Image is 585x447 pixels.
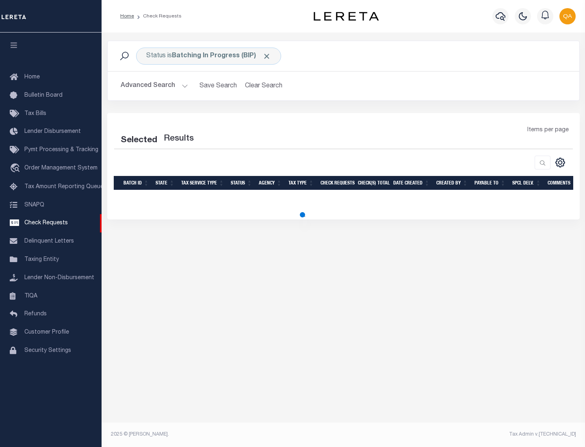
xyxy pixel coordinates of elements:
[242,78,286,94] button: Clear Search
[227,176,256,190] th: Status
[24,220,68,226] span: Check Requests
[120,176,152,190] th: Batch Id
[120,14,134,19] a: Home
[121,78,188,94] button: Advanced Search
[24,202,44,208] span: SNAPQ
[24,184,104,190] span: Tax Amount Reporting Queue
[24,74,40,80] span: Home
[136,48,281,65] div: Click to Edit
[195,78,242,94] button: Save Search
[24,330,69,335] span: Customer Profile
[10,163,23,174] i: travel_explore
[134,13,182,20] li: Check Requests
[559,8,576,24] img: svg+xml;base64,PHN2ZyB4bWxucz0iaHR0cDovL3d3dy53My5vcmcvMjAwMC9zdmciIHBvaW50ZXItZXZlbnRzPSJub25lIi...
[24,275,94,281] span: Lender Non-Disbursement
[24,129,81,135] span: Lender Disbursement
[24,348,71,354] span: Security Settings
[164,132,194,145] label: Results
[24,257,59,263] span: Taxing Entity
[24,293,37,299] span: TIQA
[314,12,379,21] img: logo-dark.svg
[509,176,544,190] th: Spcl Delv.
[24,111,46,117] span: Tax Bills
[262,52,271,61] span: Click to Remove
[121,134,157,147] div: Selected
[24,239,74,244] span: Delinquent Letters
[24,93,63,98] span: Bulletin Board
[178,176,227,190] th: Tax Service Type
[433,176,471,190] th: Created By
[390,176,433,190] th: Date Created
[355,176,390,190] th: Check(s) Total
[544,176,581,190] th: Comments
[527,126,569,135] span: Items per page
[24,147,98,153] span: Pymt Processing & Tracking
[317,176,355,190] th: Check Requests
[471,176,509,190] th: Payable To
[256,176,285,190] th: Agency
[105,431,344,438] div: 2025 © [PERSON_NAME].
[24,311,47,317] span: Refunds
[24,165,97,171] span: Order Management System
[285,176,317,190] th: Tax Type
[152,176,178,190] th: State
[172,53,271,59] b: Batching In Progress (BIP)
[349,431,576,438] div: Tax Admin v.[TECHNICAL_ID]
